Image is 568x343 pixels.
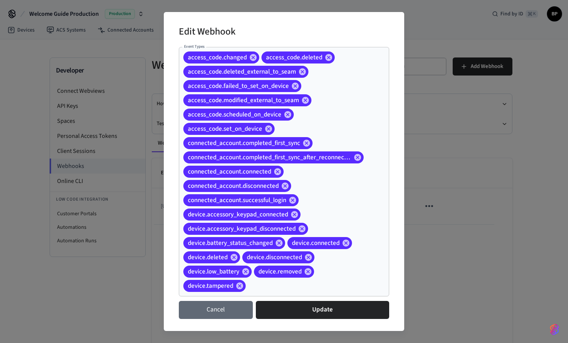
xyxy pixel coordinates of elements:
div: access_code.changed [183,51,259,63]
img: SeamLogoGradient.69752ec5.svg [550,323,559,335]
div: connected_account.successful_login [183,194,299,206]
button: Update [256,301,389,319]
span: device.deleted [183,254,232,261]
div: access_code.scheduled_on_device [183,109,294,121]
span: connected_account.completed_first_sync [183,139,305,147]
span: access_code.changed [183,54,251,61]
span: device.low_battery [183,268,244,275]
span: access_code.set_on_device [183,125,267,133]
span: access_code.deleted [261,54,327,61]
span: connected_account.connected [183,168,276,175]
span: connected_account.completed_first_sync_after_reconnection [183,154,356,161]
span: device.connected [287,239,344,247]
span: access_code.failed_to_set_on_device [183,82,293,90]
div: access_code.failed_to_set_on_device [183,80,301,92]
button: Cancel [179,301,253,319]
h2: Edit Webhook [179,21,236,44]
div: access_code.deleted [261,51,335,63]
div: connected_account.completed_first_sync_after_reconnection [183,151,364,163]
div: access_code.set_on_device [183,123,275,135]
div: device.battery_status_changed [183,237,285,249]
div: device.accessory_keypad_disconnected [183,223,308,235]
span: access_code.modified_external_to_seam [183,97,304,104]
span: device.tampered [183,282,238,290]
span: device.accessory_keypad_disconnected [183,225,300,233]
div: device.removed [254,266,314,278]
span: connected_account.disconnected [183,182,283,190]
span: device.disconnected [242,254,307,261]
div: device.accessory_keypad_connected [183,209,301,221]
div: connected_account.completed_first_sync [183,137,313,149]
div: access_code.modified_external_to_seam [183,94,311,106]
span: access_code.scheduled_on_device [183,111,286,118]
div: connected_account.connected [183,166,284,178]
span: device.battery_status_changed [183,239,277,247]
span: connected_account.successful_login [183,196,291,204]
span: device.removed [254,268,306,275]
div: device.disconnected [242,251,314,263]
span: device.accessory_keypad_connected [183,211,293,218]
div: device.connected [287,237,352,249]
div: device.low_battery [183,266,252,278]
div: access_code.deleted_external_to_seam [183,66,308,78]
div: device.deleted [183,251,240,263]
label: Event Types [184,44,205,49]
span: access_code.deleted_external_to_seam [183,68,301,76]
div: device.tampered [183,280,246,292]
div: connected_account.disconnected [183,180,291,192]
